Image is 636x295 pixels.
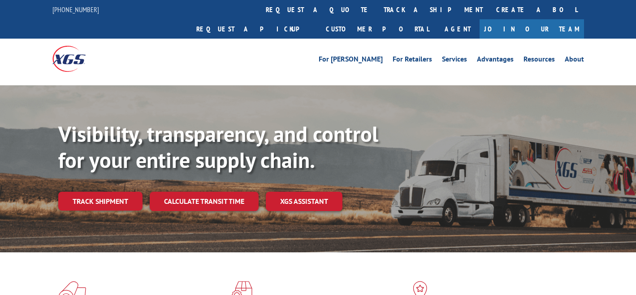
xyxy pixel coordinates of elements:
[58,120,378,174] b: Visibility, transparency, and control for your entire supply chain.
[393,56,432,66] a: For Retailers
[436,19,480,39] a: Agent
[477,56,514,66] a: Advantages
[190,19,319,39] a: Request a pickup
[565,56,584,66] a: About
[524,56,555,66] a: Resources
[52,5,99,14] a: [PHONE_NUMBER]
[319,19,436,39] a: Customer Portal
[480,19,584,39] a: Join Our Team
[150,192,259,211] a: Calculate transit time
[319,56,383,66] a: For [PERSON_NAME]
[442,56,467,66] a: Services
[266,192,342,211] a: XGS ASSISTANT
[58,192,143,211] a: Track shipment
